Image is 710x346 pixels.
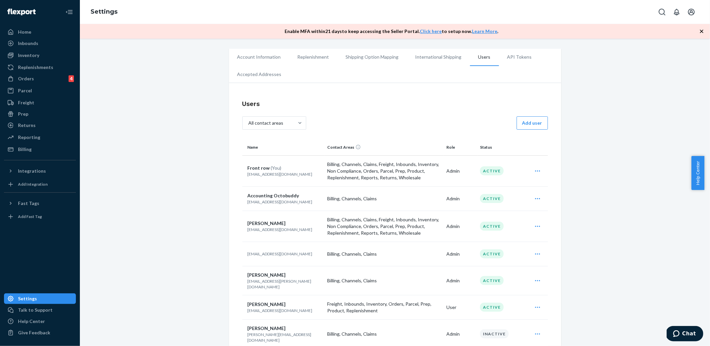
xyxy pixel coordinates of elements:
li: Shipping Option Mapping [338,49,407,65]
iframe: Opens a widget where you can chat to one of our agents [667,326,703,343]
span: (You) [271,165,282,171]
div: Help Center [18,318,45,325]
a: Home [4,27,76,37]
div: Open user actions [529,164,546,178]
div: Billing [18,146,32,153]
a: Reporting [4,132,76,143]
p: Billing, Channels, Claims [327,195,441,202]
div: Integrations [18,168,46,174]
div: Inbounds [18,40,38,47]
td: Admin [444,155,477,186]
p: Freight, Inbounds, Inventory, Orders, Parcel, Prep, Product, Replenishment [327,301,441,314]
div: Returns [18,122,36,129]
div: Orders [18,75,34,82]
p: [EMAIL_ADDRESS][DOMAIN_NAME] [248,308,322,313]
img: Flexport logo [7,9,36,15]
span: [PERSON_NAME] [248,272,286,278]
div: Open user actions [529,247,546,261]
div: Active [480,303,504,312]
button: Open notifications [670,5,683,19]
a: Inventory [4,50,76,61]
li: API Tokens [499,49,540,65]
span: [PERSON_NAME] [248,220,286,226]
button: Fast Tags [4,198,76,209]
button: Close Navigation [63,5,76,19]
div: Reporting [18,134,40,141]
button: Help Center [691,156,704,190]
div: Talk to Support [18,307,53,313]
a: Learn More [472,28,498,34]
div: Prep [18,111,28,117]
button: Open Search Box [655,5,669,19]
li: Users [470,49,499,66]
div: Open user actions [529,301,546,314]
li: Accepted Addresses [229,66,290,83]
div: Open user actions [529,274,546,287]
div: Home [18,29,31,35]
a: Inbounds [4,38,76,49]
p: Billing, Channels, Claims, Freight, Inbounds, Inventory, Non Compliance, Orders, Parcel, Prep, Pr... [327,216,441,236]
th: Status [477,139,526,155]
p: [EMAIL_ADDRESS][DOMAIN_NAME] [248,251,322,257]
a: Add Integration [4,179,76,190]
div: Give Feedback [18,329,50,336]
td: Admin [444,242,477,266]
div: Add Integration [18,181,48,187]
div: Replenishments [18,64,53,71]
span: Accounting Octobuddy [248,193,299,198]
div: Active [480,276,504,285]
button: Open account menu [685,5,698,19]
div: Active [480,249,504,258]
div: Inventory [18,52,39,59]
a: Click here [420,28,442,34]
div: Freight [18,99,34,106]
li: Account Information [229,49,289,65]
td: Admin [444,186,477,211]
p: Billing, Channels, Claims, Freight, Inbounds, Inventory, Non Compliance, Orders, Parcel, Prep, Pr... [327,161,441,181]
div: Fast Tags [18,200,39,207]
th: Role [444,139,477,155]
td: Admin [444,211,477,242]
button: Add user [517,116,548,130]
li: International Shipping [407,49,470,65]
ol: breadcrumbs [85,2,123,22]
a: Settings [4,293,76,304]
div: Inactive [480,329,509,338]
div: Settings [18,295,37,302]
p: Billing, Channels, Claims [327,331,441,337]
button: Talk to Support [4,305,76,315]
span: [PERSON_NAME] [248,301,286,307]
button: Give Feedback [4,327,76,338]
div: Add Fast Tag [18,214,42,219]
div: Open user actions [529,327,546,341]
div: Active [480,222,504,231]
p: [EMAIL_ADDRESS][DOMAIN_NAME] [248,171,322,177]
a: Prep [4,109,76,119]
a: Replenishments [4,62,76,73]
a: Help Center [4,316,76,327]
div: All contact areas [249,120,284,126]
li: Replenishment [289,49,338,65]
span: [PERSON_NAME] [248,325,286,331]
a: Freight [4,97,76,108]
th: Contact Areas [325,139,444,155]
p: [PERSON_NAME][EMAIL_ADDRESS][DOMAIN_NAME] [248,332,322,343]
th: Name [242,139,325,155]
a: Settings [91,8,118,15]
p: Enable MFA within 21 days to keep accessing the Seller Portal. to setup now. . [285,28,499,35]
p: Billing, Channels, Claims [327,277,441,284]
p: [EMAIL_ADDRESS][PERSON_NAME][DOMAIN_NAME] [248,278,322,290]
div: Active [480,166,504,175]
div: Open user actions [529,220,546,233]
p: Billing, Channels, Claims [327,251,441,257]
button: Integrations [4,166,76,176]
td: Admin [444,266,477,295]
p: [EMAIL_ADDRESS][DOMAIN_NAME] [248,227,322,232]
div: Active [480,194,504,203]
div: Open user actions [529,192,546,205]
a: Parcel [4,85,76,96]
a: Add Fast Tag [4,211,76,222]
div: 4 [69,75,74,82]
